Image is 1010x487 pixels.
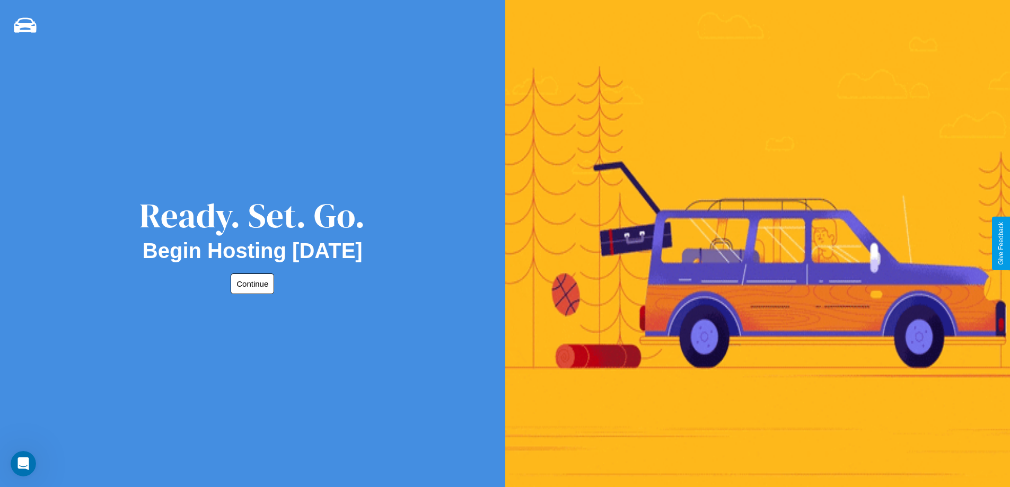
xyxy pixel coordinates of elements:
iframe: Intercom live chat [11,451,36,476]
h2: Begin Hosting [DATE] [143,239,363,263]
button: Continue [231,273,274,294]
div: Give Feedback [997,222,1005,265]
div: Ready. Set. Go. [139,192,365,239]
